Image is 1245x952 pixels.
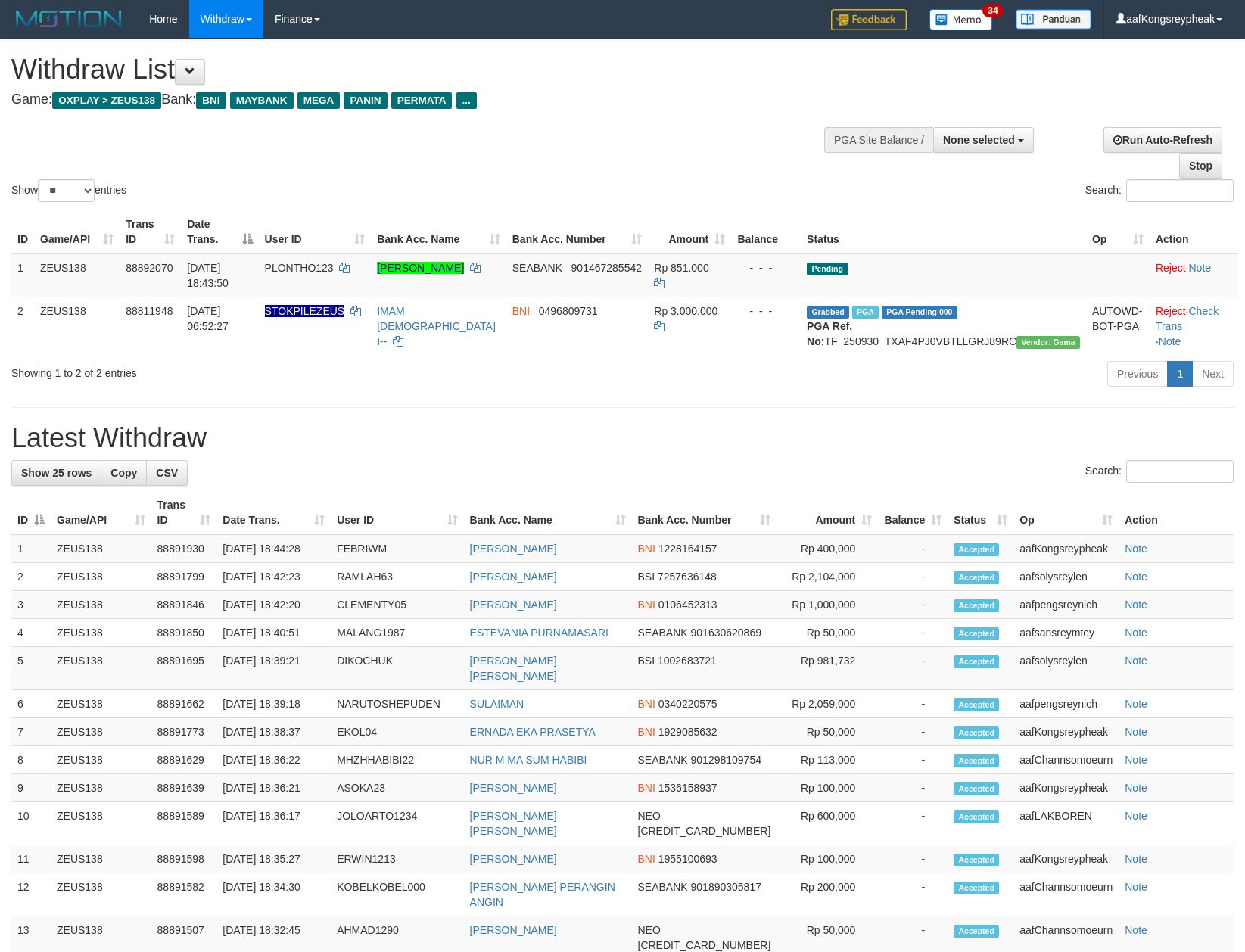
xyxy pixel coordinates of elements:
[11,534,51,563] td: 1
[638,627,688,639] span: SEABANK
[1013,619,1119,647] td: aafsansreymtey
[777,491,878,534] th: Amount: activate to sort column ascending
[1125,810,1147,822] a: Note
[1125,924,1147,936] a: Note
[470,810,557,837] a: [PERSON_NAME] [PERSON_NAME]
[658,571,717,583] span: Copy 7257636148 to clipboard
[1085,460,1234,483] label: Search:
[638,754,688,766] span: SEABANK
[371,210,506,254] th: Bank Acc. Name: activate to sort column ascending
[1189,262,1212,274] a: Note
[151,534,217,563] td: 88891930
[1125,726,1147,738] a: Note
[691,881,761,893] span: Copy 901890305817 to clipboard
[1013,591,1119,619] td: aafpengsreynich
[51,534,151,563] td: ZEUS138
[470,754,587,766] a: NUR M MA SUM HABIBI
[331,534,463,563] td: FEBRIWM
[51,802,151,845] td: ZEUS138
[216,491,331,534] th: Date Trans.: activate to sort column ascending
[34,254,120,297] td: ZEUS138
[344,92,387,109] span: PANIN
[470,698,524,710] a: SULAIMAN
[51,647,151,690] td: ZEUS138
[852,306,879,319] span: Marked by aafsreyleap
[11,563,51,591] td: 2
[1013,647,1119,690] td: aafsolysreylen
[654,262,708,274] span: Rp 851.000
[151,746,217,774] td: 88891629
[230,92,294,109] span: MAYBANK
[512,305,530,317] span: BNI
[151,873,217,916] td: 88891582
[146,460,188,486] a: CSV
[151,491,217,534] th: Trans ID: activate to sort column ascending
[807,320,852,347] b: PGA Ref. No:
[1013,718,1119,746] td: aafKongsreypheak
[11,254,34,297] td: 1
[1013,845,1119,873] td: aafKongsreypheak
[1150,297,1238,355] td: · ·
[878,563,948,591] td: -
[331,491,463,534] th: User ID: activate to sort column ascending
[982,4,1003,17] span: 34
[1013,746,1119,774] td: aafChannsomoeurn
[331,746,463,774] td: MHZHHABIBI22
[38,179,95,202] select: Showentries
[638,939,771,951] span: Copy 5859459239465205 to clipboard
[882,306,957,319] span: PGA Pending
[1013,534,1119,563] td: aafKongsreypheak
[21,467,92,479] span: Show 25 rows
[331,873,463,916] td: KOBELKOBEL000
[777,718,878,746] td: Rp 50,000
[1119,491,1234,534] th: Action
[824,127,933,153] div: PGA Site Balance /
[1107,361,1168,387] a: Previous
[933,127,1034,153] button: None selected
[638,924,661,936] span: NEO
[216,690,331,718] td: [DATE] 18:39:18
[638,599,655,611] span: BNI
[331,718,463,746] td: EKOL04
[126,305,173,317] span: 88811948
[777,563,878,591] td: Rp 2,104,000
[126,262,173,274] span: 88892070
[51,718,151,746] td: ZEUS138
[216,534,331,563] td: [DATE] 18:44:28
[187,262,229,289] span: [DATE] 18:43:50
[216,746,331,774] td: [DATE] 18:36:22
[954,543,999,556] span: Accepted
[777,746,878,774] td: Rp 113,000
[1013,802,1119,845] td: aafLAKBOREN
[929,9,993,30] img: Button%20Memo.svg
[807,306,849,319] span: Grabbed
[638,825,771,837] span: Copy 5859457116676332 to clipboard
[216,619,331,647] td: [DATE] 18:40:51
[101,460,147,486] a: Copy
[691,754,761,766] span: Copy 901298109754 to clipboard
[658,726,717,738] span: Copy 1929085632 to clipboard
[1013,690,1119,718] td: aafpengsreynich
[151,591,217,619] td: 88891846
[51,873,151,916] td: ZEUS138
[216,591,331,619] td: [DATE] 18:42:20
[470,782,557,794] a: [PERSON_NAME]
[51,845,151,873] td: ZEUS138
[11,718,51,746] td: 7
[954,782,999,795] span: Accepted
[151,802,217,845] td: 88891589
[11,179,126,202] label: Show entries
[11,873,51,916] td: 12
[1125,853,1147,865] a: Note
[954,655,999,668] span: Accepted
[34,297,120,355] td: ZEUS138
[464,491,632,534] th: Bank Acc. Name: activate to sort column ascending
[878,591,948,619] td: -
[11,54,815,85] h1: Withdraw List
[11,746,51,774] td: 8
[737,303,795,319] div: - - -
[331,774,463,802] td: ASOKA23
[801,210,1086,254] th: Status
[954,925,999,938] span: Accepted
[156,467,178,479] span: CSV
